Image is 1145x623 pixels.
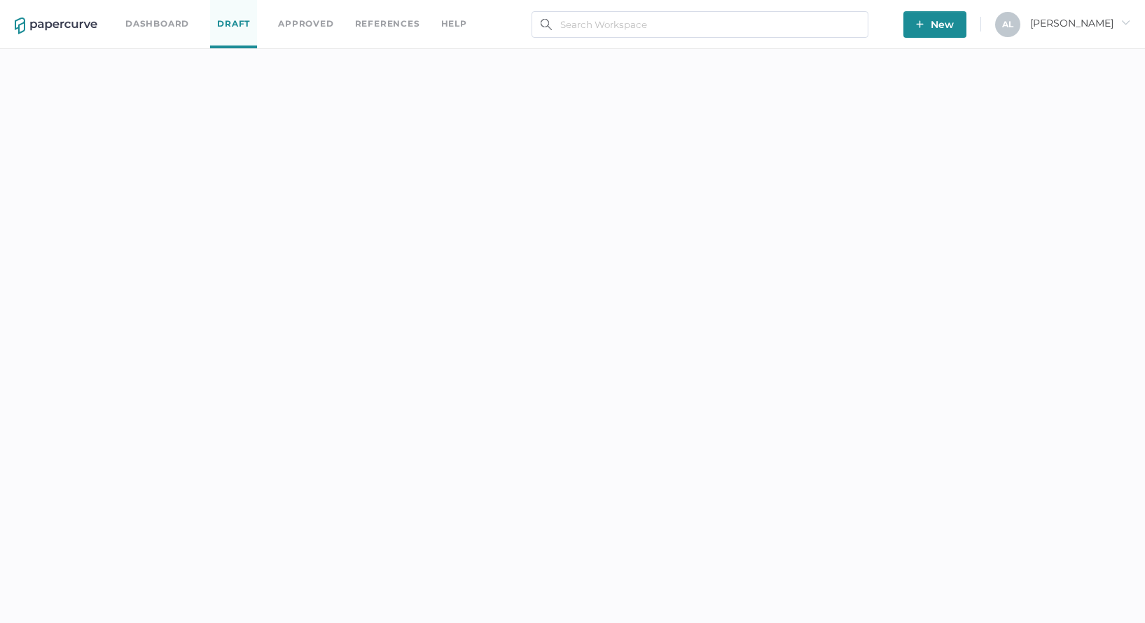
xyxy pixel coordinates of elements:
input: Search Workspace [532,11,868,38]
img: plus-white.e19ec114.svg [916,20,924,28]
span: A L [1002,19,1013,29]
a: References [355,16,420,31]
button: New [903,11,966,38]
a: Dashboard [125,16,189,31]
span: [PERSON_NAME] [1030,17,1130,29]
i: arrow_right [1120,17,1130,27]
img: search.bf03fe8b.svg [541,19,552,30]
span: New [916,11,954,38]
div: help [441,16,467,31]
a: Approved [278,16,333,31]
img: papercurve-logo-colour.7244d18c.svg [15,17,97,34]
